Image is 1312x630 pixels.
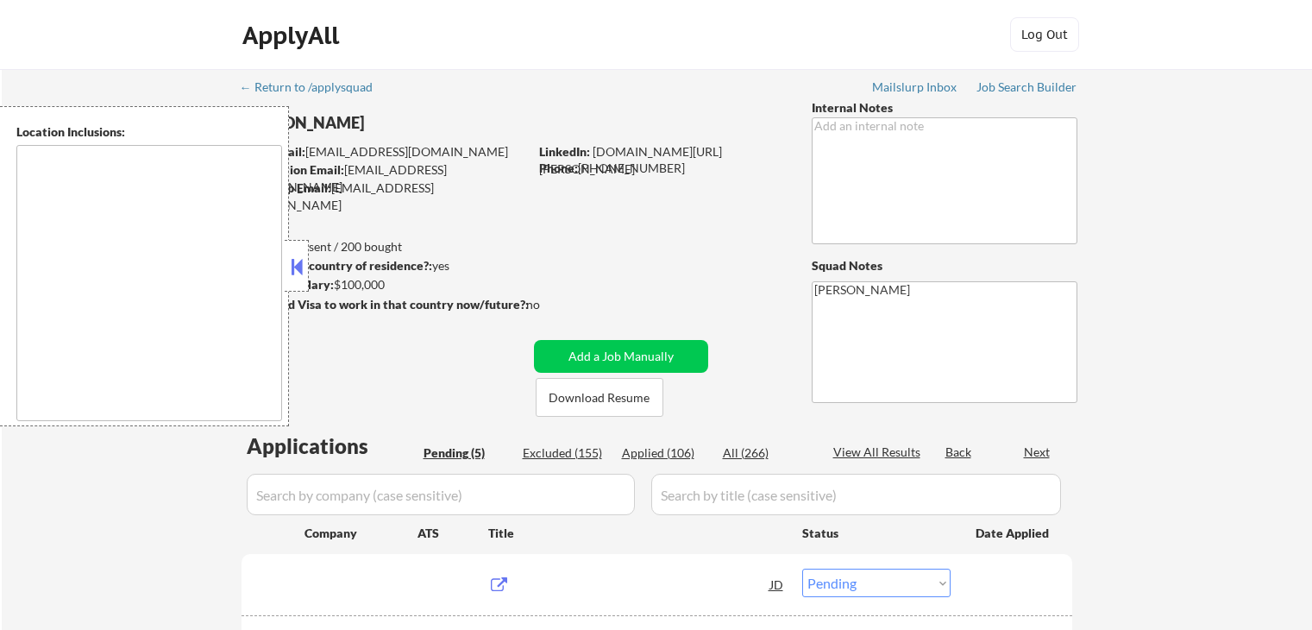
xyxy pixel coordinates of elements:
[622,444,708,462] div: Applied (106)
[241,276,528,293] div: $100,000
[723,444,809,462] div: All (266)
[424,444,510,462] div: Pending (5)
[241,238,528,255] div: 106 sent / 200 bought
[1024,444,1051,461] div: Next
[539,144,722,176] a: [DOMAIN_NAME][URL][PERSON_NAME]
[812,99,1077,117] div: Internal Notes
[651,474,1061,515] input: Search by title (case sensitive)
[812,257,1077,274] div: Squad Notes
[539,161,578,175] strong: Phone:
[523,444,609,462] div: Excluded (155)
[976,525,1051,542] div: Date Applied
[872,80,958,98] a: Mailslurp Inbox
[242,297,529,312] strong: Will need Visa to work in that country now/future?:
[539,144,590,159] strong: LinkedIn:
[488,525,786,542] div: Title
[242,143,528,161] div: [EMAIL_ADDRESS][DOMAIN_NAME]
[872,81,958,93] div: Mailslurp Inbox
[247,436,417,457] div: Applications
[539,160,783,177] div: [PHONE_NUMBER]
[417,525,488,542] div: ATS
[526,296,575,313] div: no
[976,81,1077,93] div: Job Search Builder
[242,161,528,195] div: [EMAIL_ADDRESS][DOMAIN_NAME]
[1010,17,1079,52] button: Log Out
[242,21,344,50] div: ApplyAll
[241,258,432,273] strong: Can work in country of residence?:
[534,340,708,373] button: Add a Job Manually
[945,444,973,461] div: Back
[247,474,635,515] input: Search by company (case sensitive)
[802,517,951,548] div: Status
[769,569,786,600] div: JD
[241,257,523,274] div: yes
[304,525,417,542] div: Company
[833,444,926,461] div: View All Results
[240,80,389,98] a: ← Return to /applysquad
[242,180,528,213] div: [EMAIL_ADDRESS][DOMAIN_NAME]
[16,123,282,141] div: Location Inclusions:
[242,112,596,134] div: [PERSON_NAME]
[240,81,389,93] div: ← Return to /applysquad
[536,378,663,417] button: Download Resume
